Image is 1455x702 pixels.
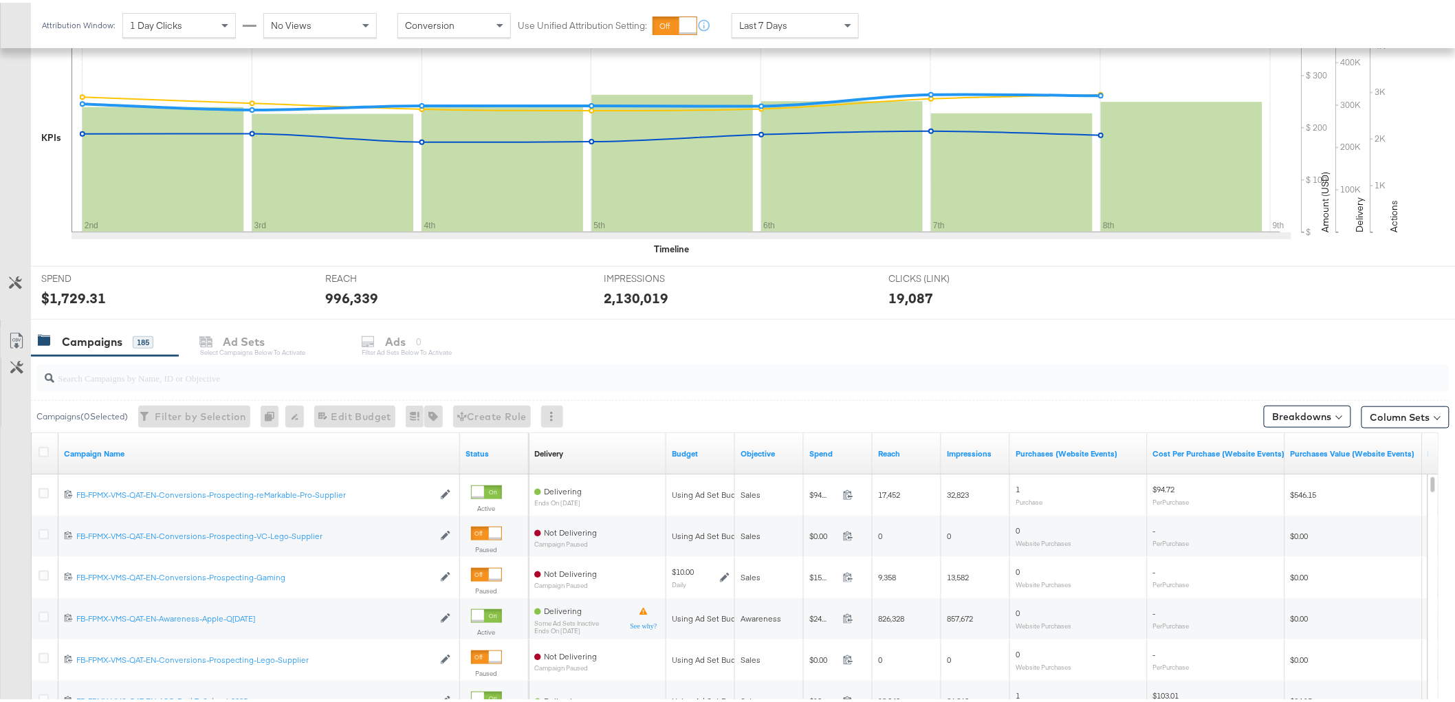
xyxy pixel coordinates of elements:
div: Attribution Window: [41,18,116,28]
div: $10.00 [672,564,694,575]
span: 0 [947,528,951,538]
div: 185 [133,333,153,346]
span: Not Delivering [544,525,597,535]
span: IMPRESSIONS [604,270,708,283]
label: Active [471,501,502,510]
span: - [1153,564,1156,574]
div: Campaigns ( 0 Selected) [36,408,128,420]
sub: Per Purchase [1153,536,1190,545]
div: $1,729.31 [41,285,106,305]
span: Sales [741,652,761,662]
a: FB-FPMX-VMS-QAT-EN-Conversions-Prospecting-Lego-Supplier [76,652,433,663]
a: Your campaign name. [64,446,455,457]
span: $15.35 [809,569,838,580]
span: 1 Day Clicks [130,17,182,29]
span: Not Delivering [544,566,597,576]
span: 0 [1016,646,1020,657]
span: 826,328 [878,611,904,621]
span: No Views [271,17,311,29]
span: 1 [1016,688,1020,698]
button: Column Sets [1361,404,1449,426]
span: Sales [741,528,761,538]
span: 0 [878,528,882,538]
div: Using Ad Set Budget [672,528,748,539]
text: Delivery [1354,195,1366,230]
div: Timeline [654,240,689,253]
label: Paused [471,666,502,675]
a: Your campaign's objective. [741,446,798,457]
sub: Purchase [1016,495,1042,503]
span: Not Delivering [544,648,597,659]
span: 0 [878,652,882,662]
label: Use Unified Attribution Setting: [518,17,647,30]
div: Using Ad Set Budget [672,611,748,622]
span: 32,823 [947,487,969,497]
span: $94.72 [1153,481,1175,492]
div: FB-FPMX-VMS-QAT-EN-Conversions-Prospecting-VC-Lego-Supplier [76,528,433,539]
span: REACH [325,270,428,283]
button: Breakdowns [1264,403,1351,425]
div: KPIs [41,129,61,142]
label: Paused [471,584,502,593]
div: FB-FPMX-VMS-QAT-EN-Conversions-Prospecting-reMarkable-Pro-Supplier [76,487,433,498]
sub: Per Purchase [1153,495,1190,503]
span: 9,358 [878,569,896,580]
div: Campaigns [62,331,122,347]
a: FB-FPMX-VMS-QAT-EN-Conversions-Prospecting-Gaming [76,569,433,581]
a: The number of times a purchase was made tracked by your Custom Audience pixel on your website aft... [1016,446,1142,457]
div: Delivery [534,446,563,457]
a: The total value of the purchase actions tracked by your Custom Audience pixel on your website aft... [1291,446,1417,457]
a: The maximum amount you're willing to spend on your ads, on average each day or over the lifetime ... [672,446,730,457]
span: $0.00 [1291,611,1309,621]
span: $94.72 [809,487,838,497]
a: The number of times your ad was served. On mobile apps an ad is counted as served the first time ... [947,446,1005,457]
a: FB-FPMX-VMS-QAT-EN-Conversions-Prospecting-reMarkable-Pro-Supplier [76,487,433,498]
span: - [1153,523,1156,533]
sub: Website Purchases [1016,619,1071,627]
a: FB-FPMX-VMS-QAT-EN-Awareness-Apple-Q[DATE] [76,611,433,622]
span: 17,452 [878,487,900,497]
input: Search Campaigns by Name, ID or Objective [54,356,1319,383]
label: Paused [471,542,502,551]
span: Awareness [741,611,781,621]
span: Conversion [405,17,455,29]
sub: Per Purchase [1153,578,1190,586]
sub: ends on [DATE] [534,496,582,504]
span: Sales [741,487,761,497]
span: $103.01 [1153,688,1179,698]
span: SPEND [41,270,144,283]
sub: ends on [DATE] [534,624,599,632]
a: The number of people your ad was served to. [878,446,936,457]
span: - [1153,605,1156,615]
span: 13,582 [947,569,969,580]
text: Amount (USD) [1320,169,1332,230]
sub: Website Purchases [1016,578,1071,586]
span: $546.15 [1291,487,1317,497]
span: Sales [741,569,761,580]
span: $0.00 [1291,569,1309,580]
span: 0 [1016,605,1020,615]
sub: Per Purchase [1153,619,1190,627]
span: 0 [1016,564,1020,574]
span: Delivering [544,603,582,613]
span: $0.00 [809,652,838,662]
sub: Website Purchases [1016,536,1071,545]
div: 0 [261,403,285,425]
div: Using Ad Set Budget [672,487,748,498]
div: 2,130,019 [604,285,669,305]
a: The total amount spent to date. [809,446,867,457]
a: FB-FPMX-VMS-QAT-EN-Conversions-Prospecting-VC-Lego-Supplier [76,528,433,540]
text: Actions [1388,197,1401,230]
span: $241.19 [809,611,838,621]
span: - [1153,646,1156,657]
sub: Per Purchase [1153,660,1190,668]
sub: Campaign Paused [534,538,597,545]
div: 19,087 [888,285,933,305]
span: $0.00 [1291,528,1309,538]
span: 857,672 [947,611,973,621]
sub: Some Ad Sets Inactive [534,617,599,624]
div: 996,339 [325,285,378,305]
span: $0.00 [1291,652,1309,662]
